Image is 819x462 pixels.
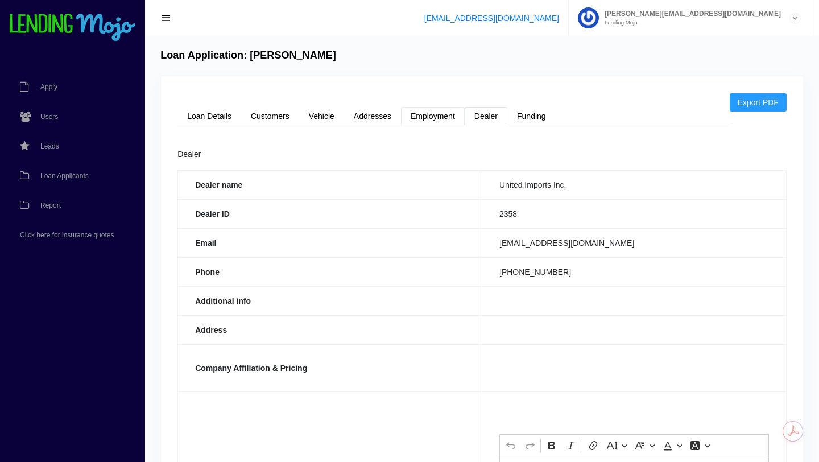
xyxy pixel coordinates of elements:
th: Additional info [178,286,482,315]
small: Lending Mojo [599,20,781,26]
a: Dealer [465,107,507,125]
th: Phone [178,257,482,286]
th: Email [178,228,482,257]
span: Loan Applicants [40,172,89,179]
span: [PERSON_NAME][EMAIL_ADDRESS][DOMAIN_NAME] [599,10,781,17]
th: Company Affiliation & Pricing [178,344,482,391]
a: Employment [401,107,465,125]
td: [EMAIL_ADDRESS][DOMAIN_NAME] [482,228,787,257]
a: Vehicle [299,107,344,125]
div: Editor toolbar [500,435,768,456]
a: Customers [241,107,299,125]
h4: Loan Application: [PERSON_NAME] [160,49,336,62]
th: Dealer ID [178,199,482,228]
a: Funding [507,107,556,125]
span: Click here for insurance quotes [20,232,114,238]
td: [PHONE_NUMBER] [482,257,787,286]
td: 2358 [482,199,787,228]
td: United Imports Inc. [482,170,787,199]
a: Addresses [344,107,401,125]
a: [EMAIL_ADDRESS][DOMAIN_NAME] [424,14,559,23]
img: logo-small.png [9,14,136,42]
span: Report [40,202,61,209]
span: Users [40,113,58,120]
a: Export PDF [730,93,787,112]
span: Leads [40,143,59,150]
a: Loan Details [177,107,241,125]
th: Address [178,315,482,344]
div: Dealer [177,148,787,162]
th: Dealer name [178,170,482,199]
span: Apply [40,84,57,90]
img: Profile image [578,7,599,28]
